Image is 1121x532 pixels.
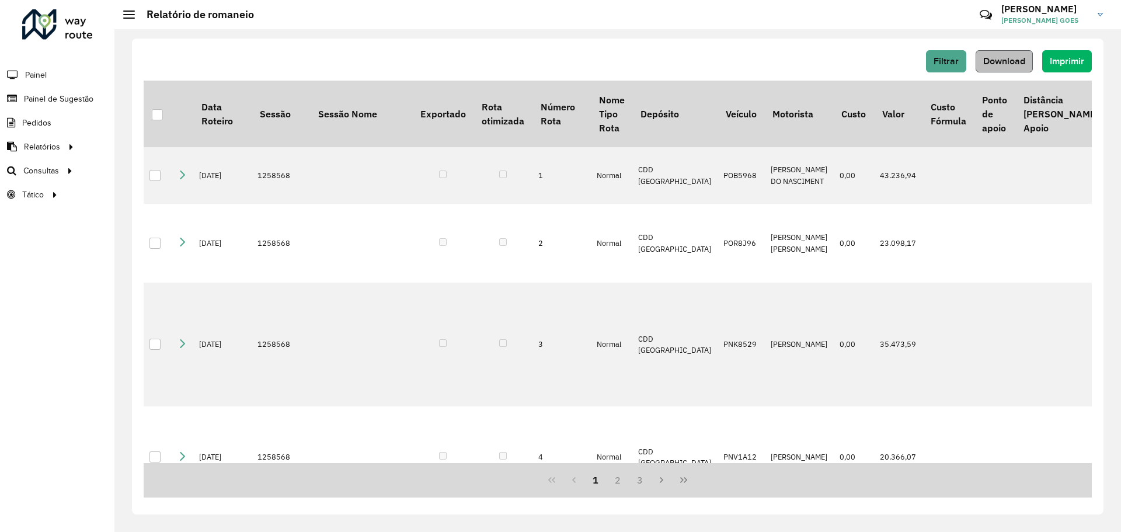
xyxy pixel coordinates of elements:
th: Veículo [718,81,764,147]
td: [PERSON_NAME] DO NASCIMENT [765,147,834,204]
button: Filtrar [926,50,966,72]
td: Normal [591,283,632,406]
span: Painel de Sugestão [24,93,93,105]
td: [PERSON_NAME] [765,283,834,406]
button: Last Page [673,469,695,491]
th: Rota otimizada [474,81,532,147]
span: Pedidos [22,117,51,129]
td: 1258568 [252,147,310,204]
th: Nome Tipo Rota [591,81,632,147]
h3: [PERSON_NAME] [1001,4,1089,15]
td: [DATE] [193,204,252,283]
button: 3 [629,469,651,491]
td: 35.473,59 [874,283,922,406]
td: 2 [532,204,591,283]
th: Depósito [632,81,718,147]
th: Ponto de apoio [974,81,1015,147]
th: Distância [PERSON_NAME] Apoio [1015,81,1106,147]
td: [DATE] [193,147,252,204]
span: Consultas [23,165,59,177]
td: 1258568 [252,283,310,406]
th: Custo [834,81,874,147]
button: 1 [584,469,607,491]
td: CDD [GEOGRAPHIC_DATA] [632,406,718,508]
span: Imprimir [1050,56,1084,66]
td: POR8J96 [718,204,764,283]
a: Contato Rápido [973,2,998,27]
span: Painel [25,69,47,81]
td: 3 [532,283,591,406]
td: PNK8529 [718,283,764,406]
td: Normal [591,406,632,508]
td: CDD [GEOGRAPHIC_DATA] [632,283,718,406]
td: 4 [532,406,591,508]
th: Custo Fórmula [922,81,974,147]
th: Sessão [252,81,310,147]
th: Data Roteiro [193,81,252,147]
button: Next Page [651,469,673,491]
button: 2 [607,469,629,491]
td: 43.236,94 [874,147,922,204]
td: Normal [591,204,632,283]
h2: Relatório de romaneio [135,8,254,21]
span: [PERSON_NAME] GOES [1001,15,1089,26]
th: Valor [874,81,922,147]
span: Download [983,56,1025,66]
button: Imprimir [1042,50,1092,72]
td: 1 [532,147,591,204]
span: Filtrar [934,56,959,66]
button: Download [976,50,1033,72]
td: 1258568 [252,204,310,283]
td: 0,00 [834,283,874,406]
td: CDD [GEOGRAPHIC_DATA] [632,147,718,204]
td: Normal [591,147,632,204]
th: Número Rota [532,81,591,147]
td: [PERSON_NAME] [765,406,834,508]
td: CDD [GEOGRAPHIC_DATA] [632,204,718,283]
th: Exportado [412,81,474,147]
td: 23.098,17 [874,204,922,283]
td: [DATE] [193,406,252,508]
td: POB5968 [718,147,764,204]
td: 0,00 [834,406,874,508]
td: 20.366,07 [874,406,922,508]
td: [PERSON_NAME] [PERSON_NAME] [765,204,834,283]
td: 0,00 [834,204,874,283]
td: PNV1A12 [718,406,764,508]
td: [DATE] [193,283,252,406]
th: Sessão Nome [310,81,412,147]
th: Motorista [765,81,834,147]
span: Tático [22,189,44,201]
td: 0,00 [834,147,874,204]
span: Relatórios [24,141,60,153]
td: 1258568 [252,406,310,508]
